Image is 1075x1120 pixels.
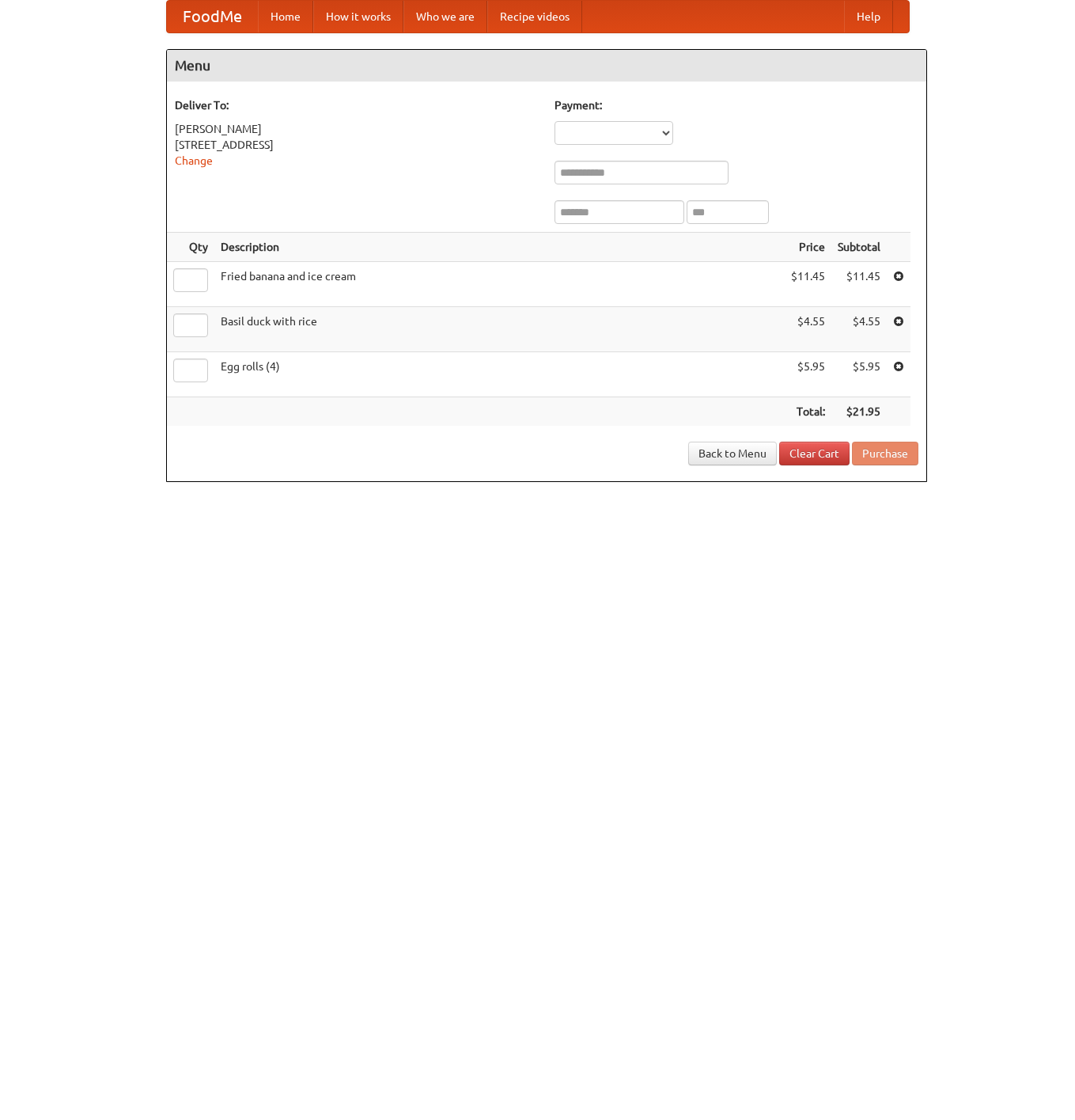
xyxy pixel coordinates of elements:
td: Egg rolls (4) [214,352,785,397]
div: [STREET_ADDRESS] [175,137,539,153]
a: FoodMe [167,1,258,32]
div: [PERSON_NAME] [175,121,539,137]
td: Basil duck with rice [214,307,785,352]
a: Clear Cart [779,442,850,465]
th: Total: [785,397,831,427]
td: $5.95 [831,352,887,397]
h4: Menu [167,50,926,82]
a: How it works [313,1,403,32]
h5: Deliver To: [175,97,539,113]
td: $11.45 [831,262,887,307]
th: $21.95 [831,397,887,427]
td: $4.55 [785,307,831,352]
th: Description [214,233,785,262]
td: $11.45 [785,262,831,307]
td: $5.95 [785,352,831,397]
a: Change [175,154,213,167]
a: Who we are [403,1,487,32]
h5: Payment: [555,97,918,113]
button: Purchase [852,442,918,465]
th: Subtotal [831,233,887,262]
a: Recipe videos [487,1,582,32]
th: Price [785,233,831,262]
td: Fried banana and ice cream [214,262,785,307]
th: Qty [167,233,214,262]
td: $4.55 [831,307,887,352]
a: Home [258,1,313,32]
a: Back to Menu [688,442,777,465]
a: Help [844,1,893,32]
